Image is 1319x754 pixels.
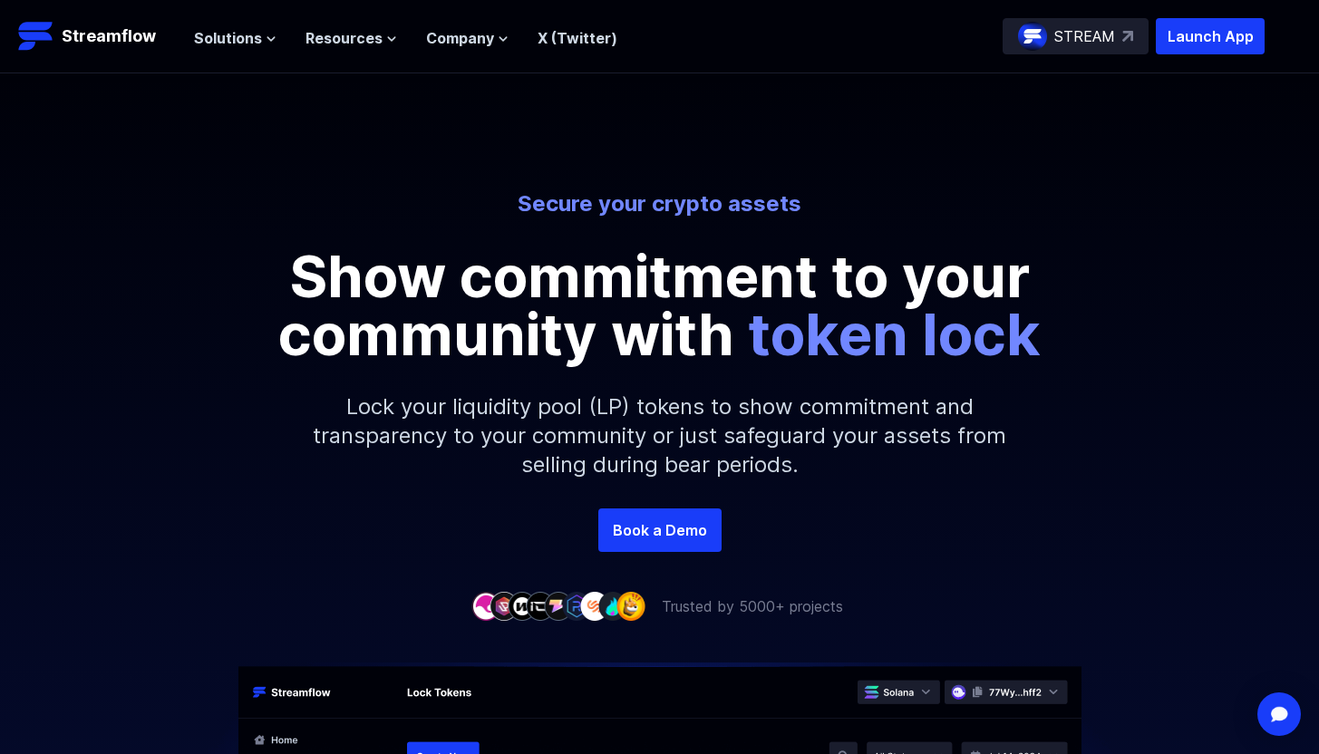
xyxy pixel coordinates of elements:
img: company-7 [580,592,609,620]
a: X (Twitter) [538,29,617,47]
img: company-2 [490,592,519,620]
img: company-4 [526,592,555,620]
img: streamflow-logo-circle.png [1018,22,1047,51]
span: Resources [306,27,383,49]
span: Solutions [194,27,262,49]
p: Streamflow [62,24,156,49]
p: Show commitment to your community with [252,247,1068,363]
button: Launch App [1156,18,1265,54]
img: Streamflow Logo [18,18,54,54]
img: company-1 [471,592,500,620]
button: Resources [306,27,397,49]
img: company-9 [616,592,645,620]
button: Company [426,27,509,49]
img: company-3 [508,592,537,620]
p: Secure your crypto assets [158,189,1162,218]
p: Trusted by 5000+ projects [662,595,843,617]
img: company-5 [544,592,573,620]
a: STREAM [1003,18,1149,54]
span: token lock [748,299,1041,369]
img: company-8 [598,592,627,620]
p: STREAM [1054,25,1115,47]
div: Open Intercom Messenger [1257,692,1301,736]
img: top-right-arrow.svg [1122,31,1133,42]
p: Lock your liquidity pool (LP) tokens to show commitment and transparency to your community or jus... [270,363,1050,508]
a: Book a Demo [598,508,722,552]
span: Company [426,27,494,49]
img: company-6 [562,592,591,620]
button: Solutions [194,27,276,49]
a: Streamflow [18,18,176,54]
